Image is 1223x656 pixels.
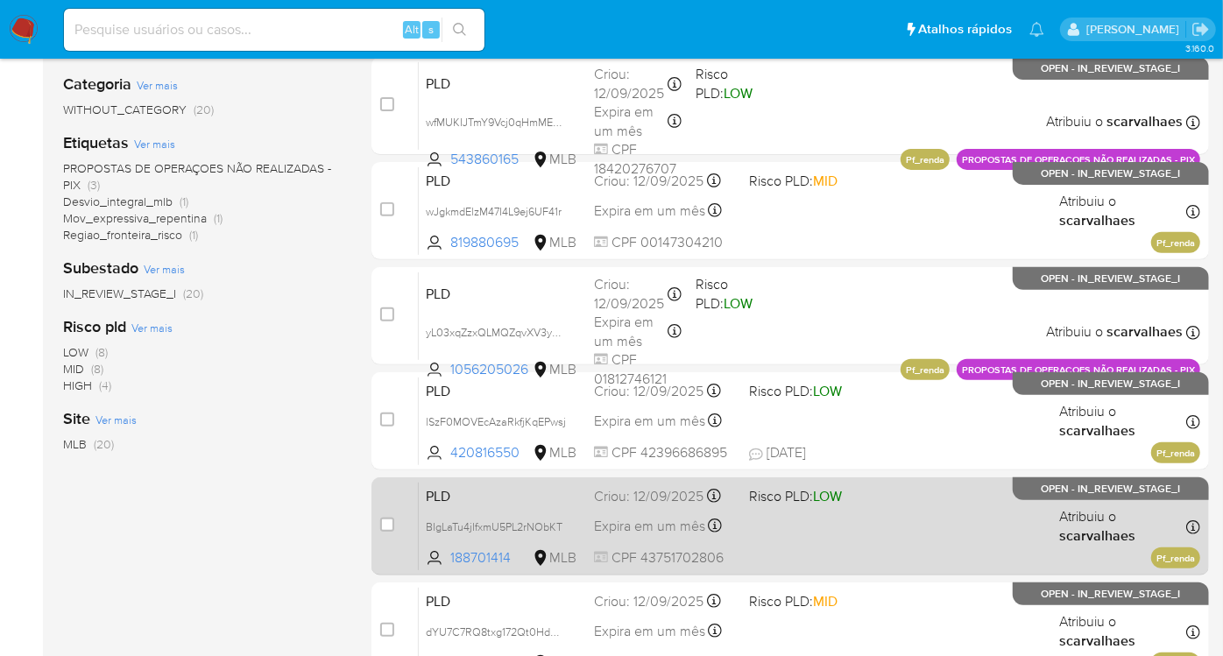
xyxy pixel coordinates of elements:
[1029,22,1044,37] a: Notificações
[405,21,419,38] span: Alt
[428,21,434,38] span: s
[918,20,1012,39] span: Atalhos rápidos
[442,18,477,42] button: search-icon
[64,18,484,41] input: Pesquise usuários ou casos...
[1086,21,1185,38] p: sara.carvalhaes@mercadopago.com.br
[1191,20,1210,39] a: Sair
[1185,41,1214,55] span: 3.160.0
